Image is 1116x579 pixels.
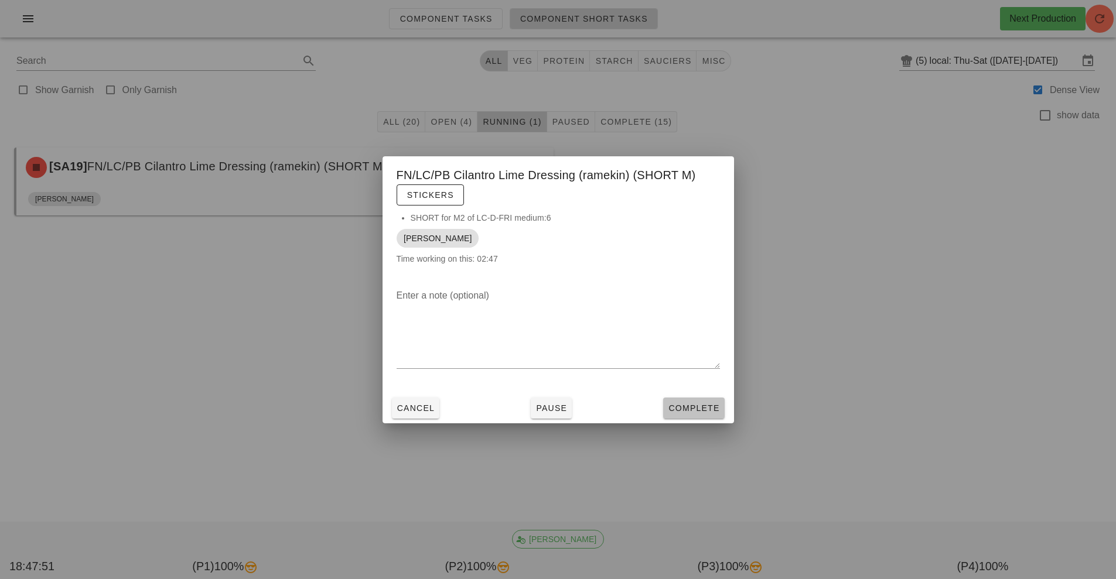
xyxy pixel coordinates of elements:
li: SHORT for M2 of LC-D-FRI medium:6 [411,211,720,224]
button: Stickers [397,184,464,205]
div: Time working on this: 02:47 [383,211,734,277]
span: [PERSON_NAME] [404,229,472,248]
div: FN/LC/PB Cilantro Lime Dressing (ramekin) (SHORT M) [383,156,734,211]
span: Cancel [397,403,435,413]
button: Cancel [392,398,440,419]
span: Complete [668,403,719,413]
span: Stickers [407,190,454,200]
span: Pause [535,403,567,413]
button: Complete [663,398,724,419]
button: Pause [531,398,572,419]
